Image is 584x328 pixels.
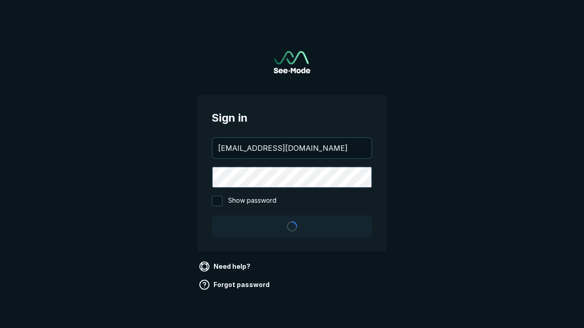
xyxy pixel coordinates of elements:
span: Show password [228,195,276,206]
input: your@email.com [213,138,371,158]
img: See-Mode Logo [274,51,310,73]
span: Sign in [212,110,372,126]
a: Go to sign in [274,51,310,73]
a: Forgot password [197,277,273,292]
a: Need help? [197,259,254,274]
